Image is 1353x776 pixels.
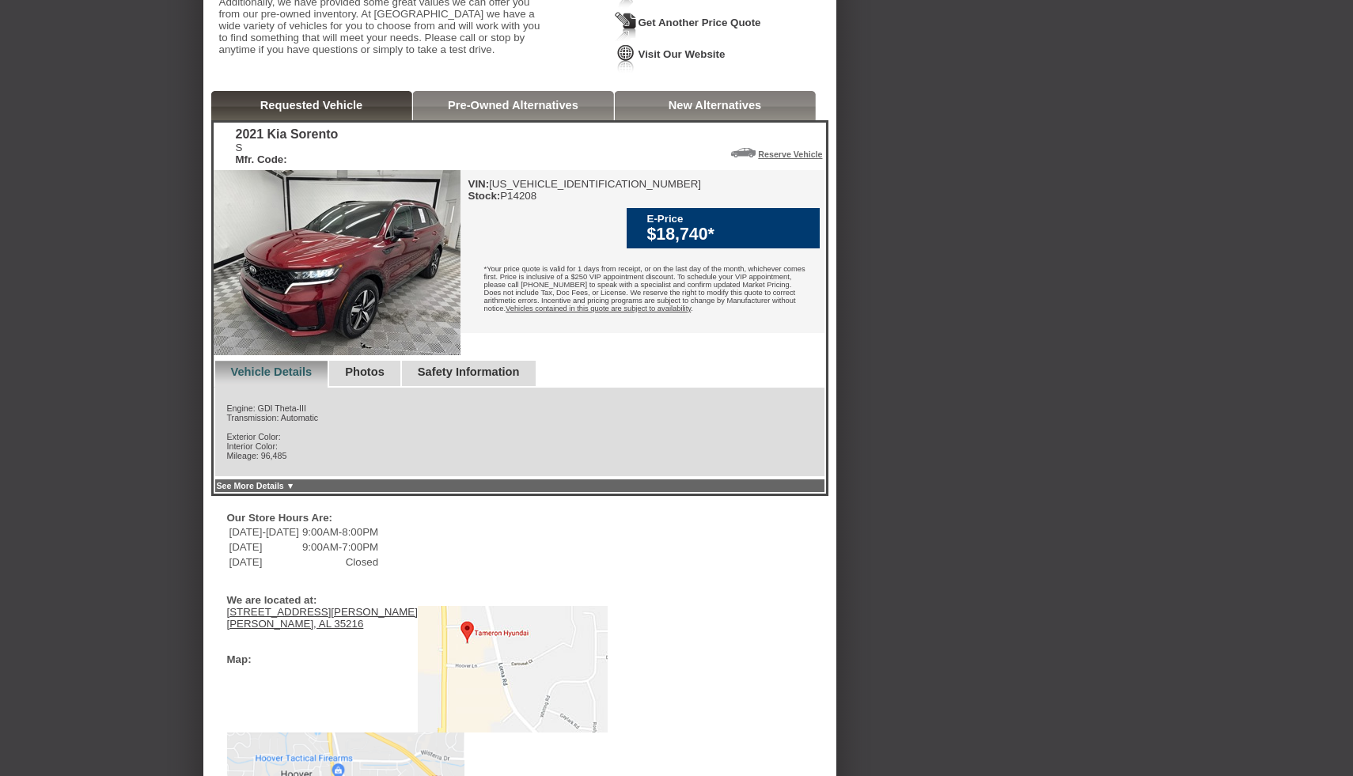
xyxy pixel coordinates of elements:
a: Get Another Price Quote [639,17,761,28]
b: VIN: [468,178,490,190]
a: Pre-Owned Alternatives [448,99,578,112]
a: Safety Information [418,365,520,378]
a: Photos [345,365,385,378]
a: Vehicle Details [231,365,313,378]
a: [STREET_ADDRESS][PERSON_NAME][PERSON_NAME], AL 35216 [227,606,418,630]
div: Map: [227,653,252,665]
td: 9:00AM-7:00PM [301,540,379,554]
td: 9:00AM-8:00PM [301,525,379,539]
div: 2021 Kia Sorento [236,127,339,142]
td: [DATE] [229,555,300,569]
div: *Your price quote is valid for 1 days from receipt, or on the last day of the month, whichever co... [460,253,824,328]
b: Stock: [468,190,501,202]
a: See More Details ▼ [217,481,295,490]
img: Map to Tameron Hyundai [418,606,608,732]
div: [US_VEHICLE_IDENTIFICATION_NUMBER] P14208 [468,178,702,202]
div: Our Store Hours Are: [227,512,600,524]
img: Icon_VisitWebsite.png [615,44,637,73]
td: Closed [301,555,379,569]
u: Vehicles contained in this quote are subject to availability [506,305,691,312]
b: Mfr. Code: [236,153,287,165]
img: 2021 Kia Sorento [214,170,460,355]
div: Engine: GDI Theta-III Transmission: Automatic Exterior Color: Interior Color: Mileage: 96,485 [214,388,826,478]
div: E-Price [647,213,812,225]
a: Visit Our Website [639,48,726,60]
a: Requested Vehicle [260,99,363,112]
td: [DATE]-[DATE] [229,525,300,539]
img: Icon_ReserveVehicleCar.png [731,148,756,157]
div: $18,740* [647,225,812,244]
img: Icon_GetQuote.png [615,12,637,41]
div: S [236,142,339,165]
td: [DATE] [229,540,300,554]
div: We are located at: [227,594,600,606]
a: Reserve Vehicle [758,150,822,159]
a: New Alternatives [669,99,762,112]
